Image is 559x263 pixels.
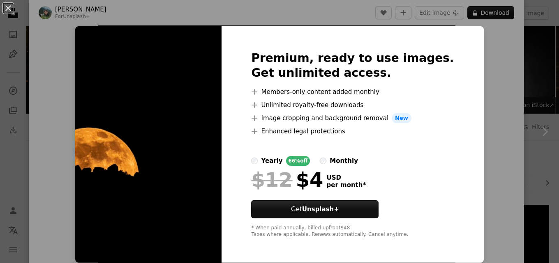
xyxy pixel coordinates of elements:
[326,181,366,189] span: per month *
[251,51,454,80] h2: Premium, ready to use images. Get unlimited access.
[302,206,339,213] strong: Unsplash+
[251,113,454,123] li: Image cropping and background removal
[261,156,282,166] div: yearly
[251,158,258,164] input: yearly66%off
[286,156,310,166] div: 66% off
[251,87,454,97] li: Members-only content added monthly
[251,200,379,218] button: GetUnsplash+
[326,174,366,181] span: USD
[320,158,326,164] input: monthly
[251,100,454,110] li: Unlimited royalty-free downloads
[251,169,323,190] div: $4
[392,113,411,123] span: New
[330,156,358,166] div: monthly
[75,26,222,263] img: premium_photo-1701091956254-8f24ea99a53b
[251,126,454,136] li: Enhanced legal protections
[251,225,454,238] div: * When paid annually, billed upfront $48 Taxes where applicable. Renews automatically. Cancel any...
[251,169,292,190] span: $12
